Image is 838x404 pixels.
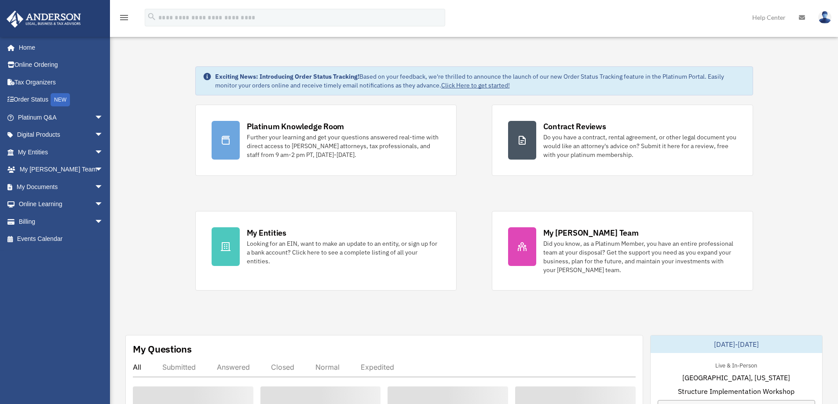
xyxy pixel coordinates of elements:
div: Contract Reviews [543,121,606,132]
a: Platinum Knowledge Room Further your learning and get your questions answered real-time with dire... [195,105,457,176]
a: Digital Productsarrow_drop_down [6,126,117,144]
a: Order StatusNEW [6,91,117,109]
div: Looking for an EIN, want to make an update to an entity, or sign up for a bank account? Click her... [247,239,440,266]
span: arrow_drop_down [95,161,112,179]
div: NEW [51,93,70,106]
i: menu [119,12,129,23]
span: [GEOGRAPHIC_DATA], [US_STATE] [682,372,790,383]
div: Expedited [361,363,394,371]
div: Closed [271,363,294,371]
a: Billingarrow_drop_down [6,213,117,230]
span: arrow_drop_down [95,178,112,196]
a: My [PERSON_NAME] Teamarrow_drop_down [6,161,117,178]
div: Did you know, as a Platinum Member, you have an entire professional team at your disposal? Get th... [543,239,737,274]
span: arrow_drop_down [95,126,112,144]
a: Online Ordering [6,56,117,74]
div: Submitted [162,363,196,371]
div: My Entities [247,227,286,238]
span: Structure Implementation Workshop [678,386,794,397]
span: arrow_drop_down [95,109,112,127]
div: Answered [217,363,250,371]
a: Platinum Q&Aarrow_drop_down [6,109,117,126]
div: Do you have a contract, rental agreement, or other legal document you would like an attorney's ad... [543,133,737,159]
div: Based on your feedback, we're thrilled to announce the launch of our new Order Status Tracking fe... [215,72,746,90]
a: My Documentsarrow_drop_down [6,178,117,196]
a: Tax Organizers [6,73,117,91]
a: My [PERSON_NAME] Team Did you know, as a Platinum Member, you have an entire professional team at... [492,211,753,291]
a: My Entities Looking for an EIN, want to make an update to an entity, or sign up for a bank accoun... [195,211,457,291]
span: arrow_drop_down [95,196,112,214]
div: Platinum Knowledge Room [247,121,344,132]
div: Normal [315,363,340,371]
span: arrow_drop_down [95,143,112,161]
a: Online Learningarrow_drop_down [6,196,117,213]
div: My Questions [133,342,192,356]
i: search [147,12,157,22]
a: Contract Reviews Do you have a contract, rental agreement, or other legal document you would like... [492,105,753,176]
a: Home [6,39,112,56]
a: Events Calendar [6,230,117,248]
div: Further your learning and get your questions answered real-time with direct access to [PERSON_NAM... [247,133,440,159]
img: User Pic [818,11,831,24]
img: Anderson Advisors Platinum Portal [4,11,84,28]
div: [DATE]-[DATE] [651,335,822,353]
a: My Entitiesarrow_drop_down [6,143,117,161]
strong: Exciting News: Introducing Order Status Tracking! [215,73,359,80]
div: Live & In-Person [708,360,764,369]
a: Click Here to get started! [441,81,510,89]
a: menu [119,15,129,23]
span: arrow_drop_down [95,213,112,231]
div: My [PERSON_NAME] Team [543,227,639,238]
div: All [133,363,141,371]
